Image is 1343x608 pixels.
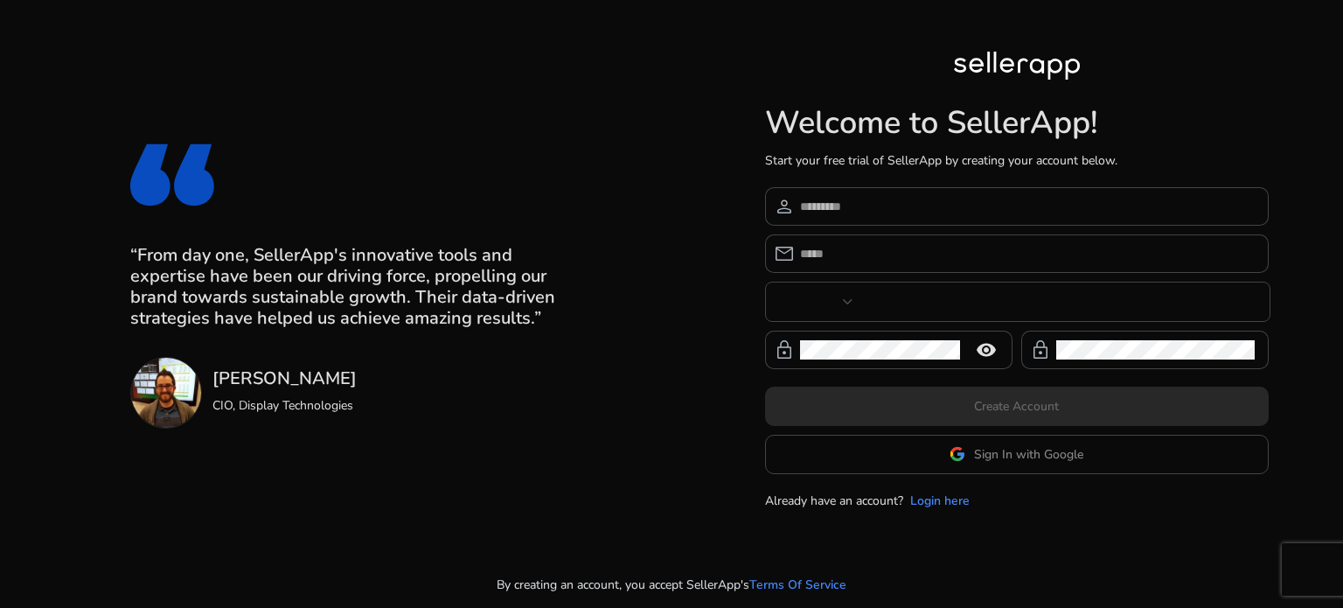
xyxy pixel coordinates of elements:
span: email [774,243,795,264]
mat-icon: remove_red_eye [965,339,1007,360]
span: person [774,196,795,217]
h1: Welcome to SellerApp! [765,104,1269,142]
span: lock [1030,339,1051,360]
h3: [PERSON_NAME] [212,368,357,389]
p: Already have an account? [765,492,903,510]
h3: “From day one, SellerApp's innovative tools and expertise have been our driving force, propelling... [130,245,578,329]
span: lock [774,339,795,360]
p: CIO, Display Technologies [212,396,357,415]
a: Login here [910,492,970,510]
a: Terms Of Service [749,576,846,594]
p: Start your free trial of SellerApp by creating your account below. [765,151,1269,170]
